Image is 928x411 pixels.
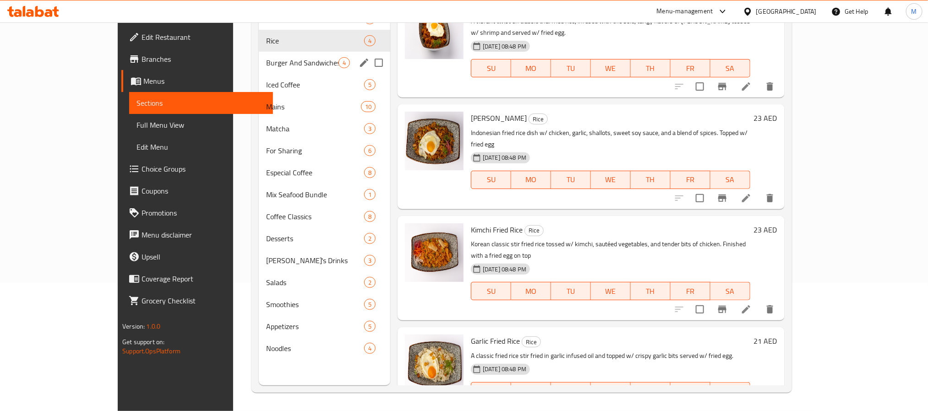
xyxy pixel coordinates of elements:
div: Salads [266,277,364,288]
span: Sections [136,97,265,108]
button: WE [591,282,631,300]
span: 2 [365,234,375,243]
nav: Menu sections [259,4,390,363]
span: 2 [365,278,375,287]
button: SU [471,382,511,400]
button: FR [671,59,710,77]
div: items [364,35,376,46]
button: TH [631,382,671,400]
span: Especial Coffee [266,167,364,178]
span: TU [555,62,587,75]
div: Rice [524,225,544,236]
button: MO [511,382,551,400]
span: TU [555,173,587,186]
span: Noodles [266,343,364,354]
span: Menus [143,76,265,87]
span: Appetizers [266,321,364,332]
span: Coffee Classics [266,211,364,222]
div: Menu-management [657,6,713,17]
button: WE [591,171,631,189]
span: 8 [365,212,375,221]
a: Edit menu item [741,193,752,204]
div: Iced Coffee5 [259,74,390,96]
div: Mojito's Drinks [266,255,364,266]
div: [PERSON_NAME]'s Drinks3 [259,249,390,271]
div: Rice [529,114,548,124]
button: MO [511,282,551,300]
span: FR [674,173,707,186]
span: TH [634,62,667,75]
span: 1.0.0 [147,320,161,332]
button: SA [710,382,750,400]
span: Rice [522,337,540,347]
button: delete [759,298,781,320]
span: Rice [529,114,547,124]
span: Desserts [266,233,364,244]
h6: 23 AED [754,223,777,236]
div: Noodles4 [259,337,390,359]
div: items [364,79,376,90]
span: M [912,6,917,16]
span: Menu disclaimer [142,229,265,240]
a: Sections [129,92,273,114]
div: items [361,101,376,112]
span: Grocery Checklist [142,295,265,306]
span: 5 [365,81,375,89]
span: Select to update [690,189,710,208]
span: Select to update [690,77,710,96]
span: 10 [361,103,375,111]
button: TU [551,59,591,77]
div: items [364,321,376,332]
span: Choice Groups [142,163,265,174]
span: 5 [365,322,375,331]
div: Especial Coffee8 [259,162,390,184]
button: WE [591,59,631,77]
div: For Sharing6 [259,140,390,162]
div: items [338,57,350,68]
button: WE [591,382,631,400]
span: Mains [266,101,361,112]
span: [DATE] 08:48 PM [479,153,530,162]
a: Grocery Checklist [121,290,273,312]
span: Iced Coffee [266,79,364,90]
span: WE [595,173,627,186]
button: delete [759,76,781,97]
span: Smoothies [266,299,364,310]
button: SU [471,282,511,300]
span: Coupons [142,185,265,196]
div: Rice [266,35,364,46]
button: FR [671,382,710,400]
span: [PERSON_NAME] [471,111,527,125]
span: 4 [365,37,375,45]
span: 3 [365,256,375,265]
span: Get support on: [122,336,164,348]
img: Garlic Fried Rice [405,335,464,393]
div: items [364,277,376,288]
span: SU [475,173,508,186]
span: TH [634,384,667,398]
span: MO [515,285,547,298]
button: TH [631,171,671,189]
span: 4 [339,59,349,67]
span: Kimchi Fried Rice [471,223,523,237]
button: MO [511,59,551,77]
span: [DATE] 08:48 PM [479,265,530,274]
div: Salads2 [259,271,390,293]
span: Matcha [266,123,364,134]
span: Coverage Report [142,273,265,284]
button: FR [671,171,710,189]
button: Branch-specific-item [711,76,733,97]
span: Mix Seafood Bundle [266,189,364,200]
button: TU [551,282,591,300]
button: SU [471,171,511,189]
h6: 21 AED [754,335,777,347]
a: Menus [121,70,273,92]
